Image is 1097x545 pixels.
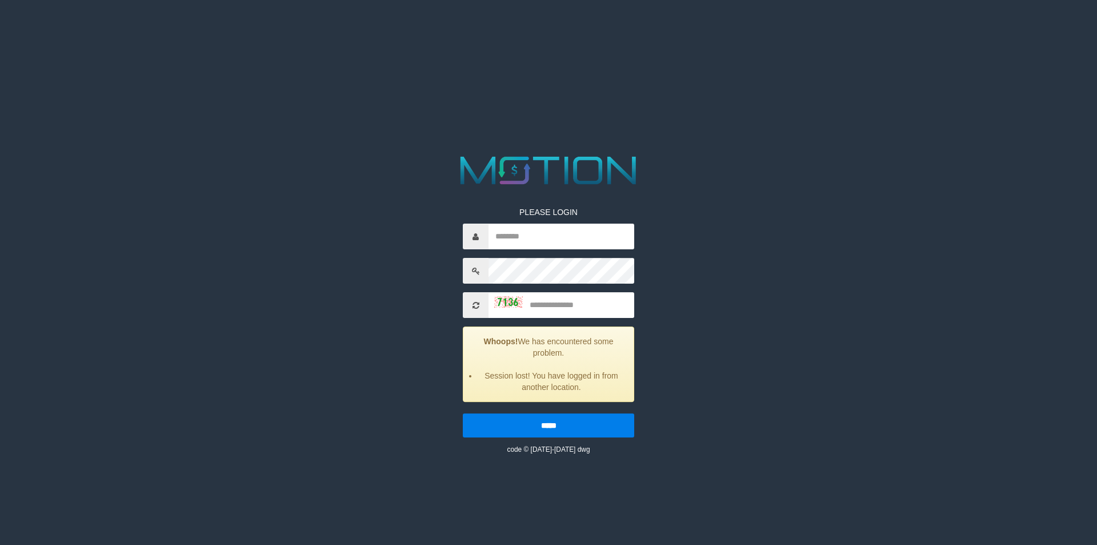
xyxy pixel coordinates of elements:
[478,370,625,393] li: Session lost! You have logged in from another location.
[453,152,644,189] img: MOTION_logo.png
[463,206,634,218] p: PLEASE LOGIN
[484,337,518,346] strong: Whoops!
[507,445,590,453] small: code © [DATE]-[DATE] dwg
[463,327,634,402] div: We has encountered some problem.
[494,296,523,308] img: captcha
